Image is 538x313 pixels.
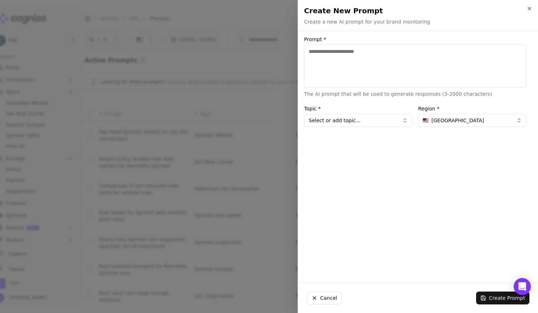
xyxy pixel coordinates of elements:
[304,18,430,25] p: Create a new AI prompt for your brand monitoring
[304,90,527,98] p: The AI prompt that will be used to generate responses (3-2000 characters)
[304,114,412,127] button: Select or add topic...
[476,292,529,304] button: Create Prompt
[418,106,527,111] label: Region *
[304,6,532,16] h2: Create New Prompt
[431,117,484,124] span: [GEOGRAPHIC_DATA]
[423,118,429,123] img: United States
[304,37,527,42] label: Prompt *
[304,106,412,111] label: Topic *
[307,292,342,304] button: Cancel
